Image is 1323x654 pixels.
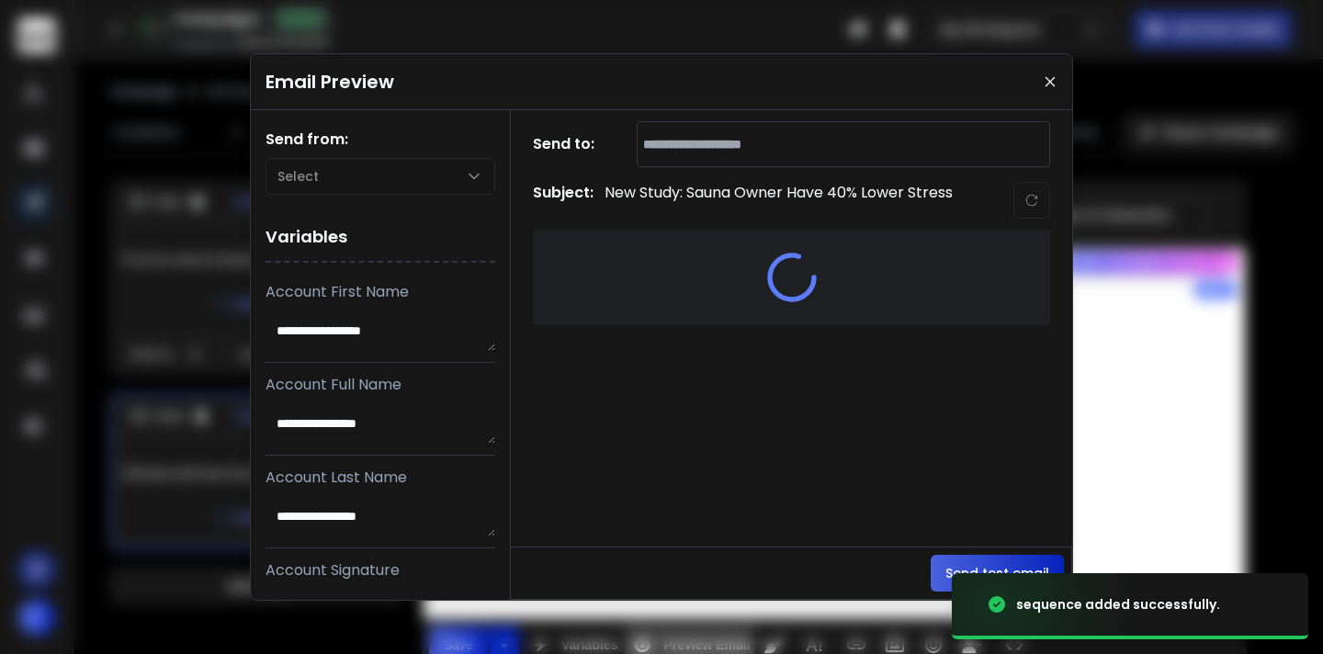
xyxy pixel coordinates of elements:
[266,467,495,489] p: Account Last Name
[266,559,495,581] p: Account Signature
[266,213,495,263] h1: Variables
[533,133,606,155] h1: Send to:
[266,374,495,396] p: Account Full Name
[533,182,594,219] h1: Subject:
[605,182,953,219] p: New Study: Sauna Owner Have 40% Lower Stress
[931,555,1064,592] button: Send test email
[266,281,495,303] p: Account First Name
[266,69,394,95] h1: Email Preview
[266,129,495,151] h1: Send from:
[1016,595,1220,614] div: sequence added successfully.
